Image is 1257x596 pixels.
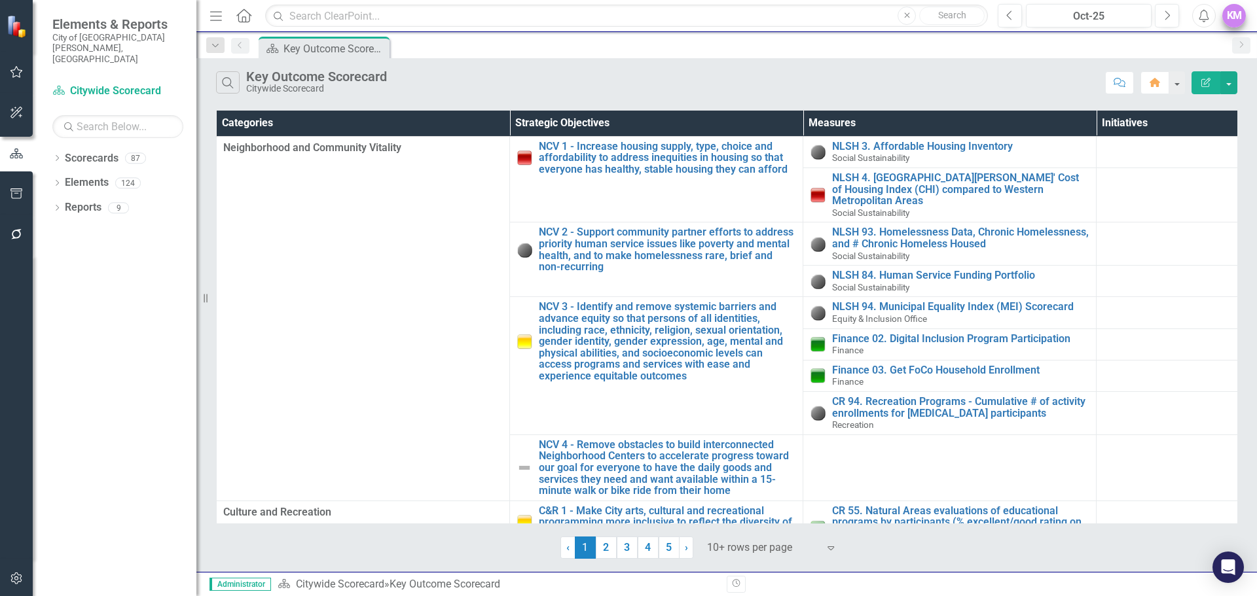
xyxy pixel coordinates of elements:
[803,360,1097,391] td: Double-Click to Edit Right Click for Context Menu
[832,364,1089,376] a: Finance 03. Get FoCo Household Enrollment
[1030,9,1147,24] div: Oct-25
[810,273,826,289] img: No Information
[217,136,510,500] td: Double-Click to Edit
[1026,4,1152,27] button: Oct-25
[1222,4,1246,27] button: KM
[803,266,1097,297] td: Double-Click to Edit Right Click for Context Menu
[832,141,1089,152] a: NLSH 3. Affordable Housing Inventory
[832,282,909,292] span: Social Sustainability
[803,391,1097,434] td: Double-Click to Edit Right Click for Context Menu
[283,41,386,57] div: Key Outcome Scorecard
[539,226,796,272] a: NCV 2 - Support community partner efforts to address priority human service issues like poverty a...
[265,5,988,27] input: Search ClearPoint...
[510,297,803,434] td: Double-Click to Edit Right Click for Context Menu
[209,578,271,591] span: Administrator
[52,84,183,99] a: Citywide Scorecard
[938,10,966,20] span: Search
[832,251,909,261] span: Social Sustainability
[803,328,1097,360] td: Double-Click to Edit Right Click for Context Menu
[223,141,503,156] span: Neighborhood and Community Vitality
[7,15,29,38] img: ClearPoint Strategy
[810,187,826,203] img: Below Plan
[539,301,796,381] a: NCV 3 - Identify and remove systemic barriers and advance equity so that persons of all identitie...
[125,152,146,164] div: 87
[832,172,1089,207] a: NLSH 4. [GEOGRAPHIC_DATA][PERSON_NAME]' Cost of Housing Index (CHI) compared to Western Metropoli...
[108,202,129,213] div: 9
[832,419,874,430] span: Recreation
[517,150,532,166] img: Below Plan
[390,578,500,590] div: Key Outcome Scorecard
[832,505,1089,540] a: CR 55. Natural Areas evaluations of educational programs by participants (% excellent/good rating...
[803,297,1097,328] td: Double-Click to Edit Right Click for Context Menu
[832,333,1089,345] a: Finance 02. Digital Inclusion Program Participation
[296,578,384,590] a: Citywide Scorecard
[517,460,532,476] img: Not Defined
[223,505,503,520] span: Culture and Recreation
[510,222,803,297] td: Double-Click to Edit Right Click for Context Menu
[803,500,1097,555] td: Double-Click to Edit Right Click for Context Menu
[685,541,688,553] span: ›
[810,336,826,352] img: On Target
[65,200,101,215] a: Reports
[52,32,183,64] small: City of [GEOGRAPHIC_DATA][PERSON_NAME], [GEOGRAPHIC_DATA]
[832,313,927,324] span: Equity & Inclusion Office
[803,168,1097,222] td: Double-Click to Edit Right Click for Context Menu
[52,115,183,138] input: Search Below...
[803,136,1097,167] td: Double-Click to Edit Right Click for Context Menu
[1212,552,1244,583] div: Open Intercom Messenger
[278,577,717,592] div: »
[539,505,796,540] a: C&R 1 - Make City arts, cultural and recreational programming more inclusive to reflect the diver...
[832,152,909,163] span: Social Sustainability
[810,144,826,160] img: No Information
[510,136,803,222] td: Double-Click to Edit Right Click for Context Menu
[517,514,532,530] img: Caution
[803,222,1097,266] td: Double-Click to Edit Right Click for Context Menu
[575,536,596,559] span: 1
[510,434,803,500] td: Double-Click to Edit Right Click for Context Menu
[65,175,109,190] a: Elements
[65,151,118,166] a: Scorecards
[638,536,659,559] a: 4
[596,536,617,559] a: 2
[517,334,532,349] img: Caution
[539,141,796,175] a: NCV 1 - Increase housing supply, type, choice and affordability to address inequities in housing ...
[810,305,826,321] img: No Information
[115,177,141,188] div: 124
[617,536,638,559] a: 3
[832,376,864,387] span: Finance
[539,439,796,497] a: NCV 4 - Remove obstacles to build interconnected Neighborhood Centers to accelerate progress towa...
[659,536,680,559] a: 5
[810,236,826,252] img: No Information
[832,396,1089,419] a: CR 94. Recreation Programs - Cumulative # of activity enrollments for [MEDICAL_DATA] participants
[832,345,864,355] span: Finance
[832,301,1089,313] a: NLSH 94. Municipal Equality Index (MEI) Scorecard
[52,16,183,32] span: Elements & Reports
[832,270,1089,281] a: NLSH 84. Human Service Funding Portfolio
[246,69,387,84] div: Key Outcome Scorecard
[832,226,1089,249] a: NLSH 93. Homelessness Data, Chronic Homelessness, and # Chronic Homeless Housed
[810,405,826,421] img: No Information
[832,207,909,218] span: Social Sustainability
[919,7,985,25] button: Search
[517,242,532,258] img: No Information
[566,541,570,553] span: ‹
[810,368,826,383] img: On Target
[810,520,826,536] img: On Target
[246,84,387,94] div: Citywide Scorecard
